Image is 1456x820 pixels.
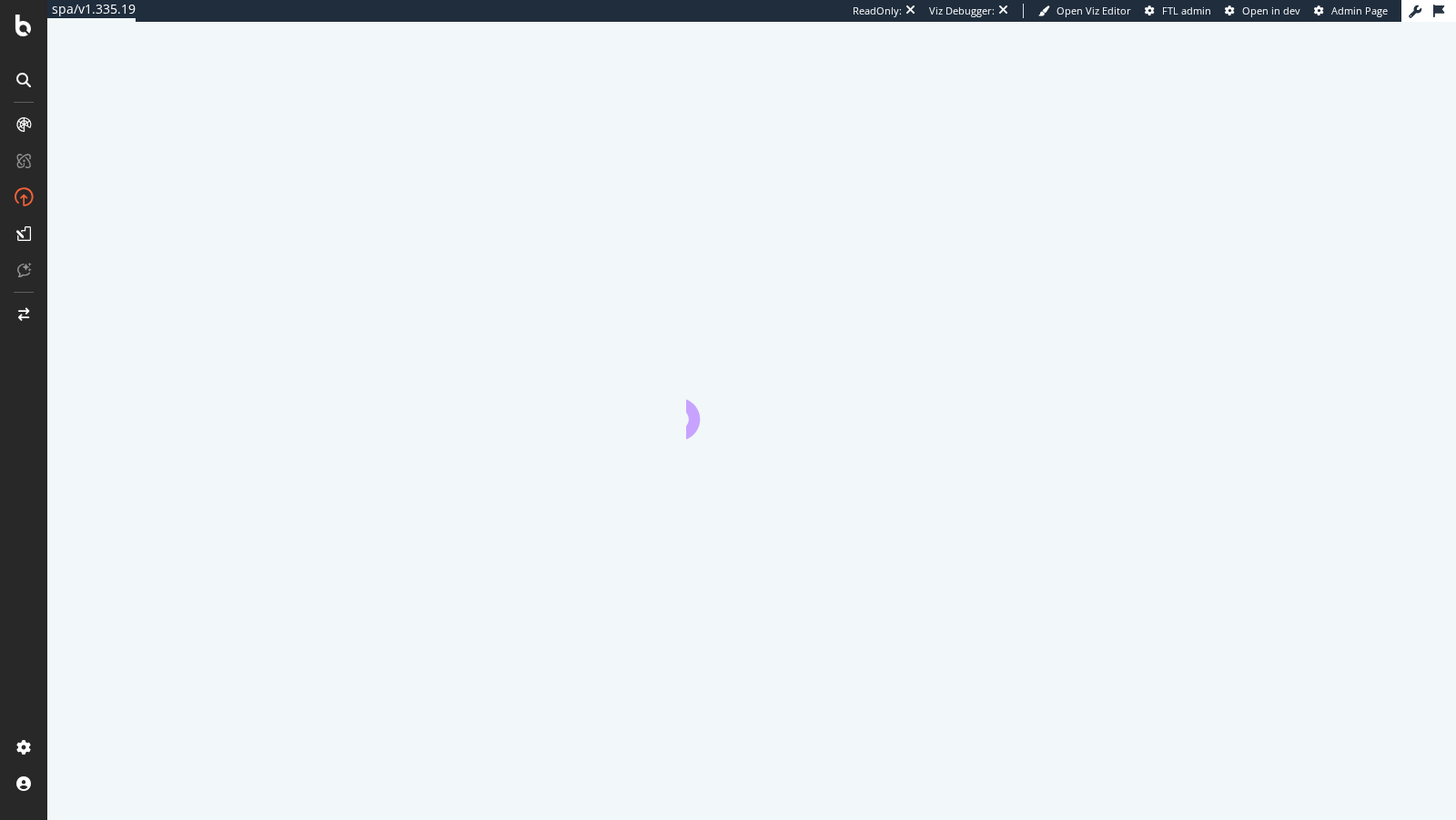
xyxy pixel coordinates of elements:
div: animation [686,374,817,439]
div: Viz Debugger: [929,4,995,18]
span: FTL admin [1162,4,1211,17]
a: Open in dev [1225,4,1300,18]
div: ReadOnly: [853,4,902,18]
span: Open in dev [1242,4,1300,17]
span: Open Viz Editor [1057,4,1131,17]
span: Admin Page [1331,4,1388,17]
a: Open Viz Editor [1038,4,1131,18]
a: Admin Page [1314,4,1388,18]
a: FTL admin [1145,4,1211,18]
